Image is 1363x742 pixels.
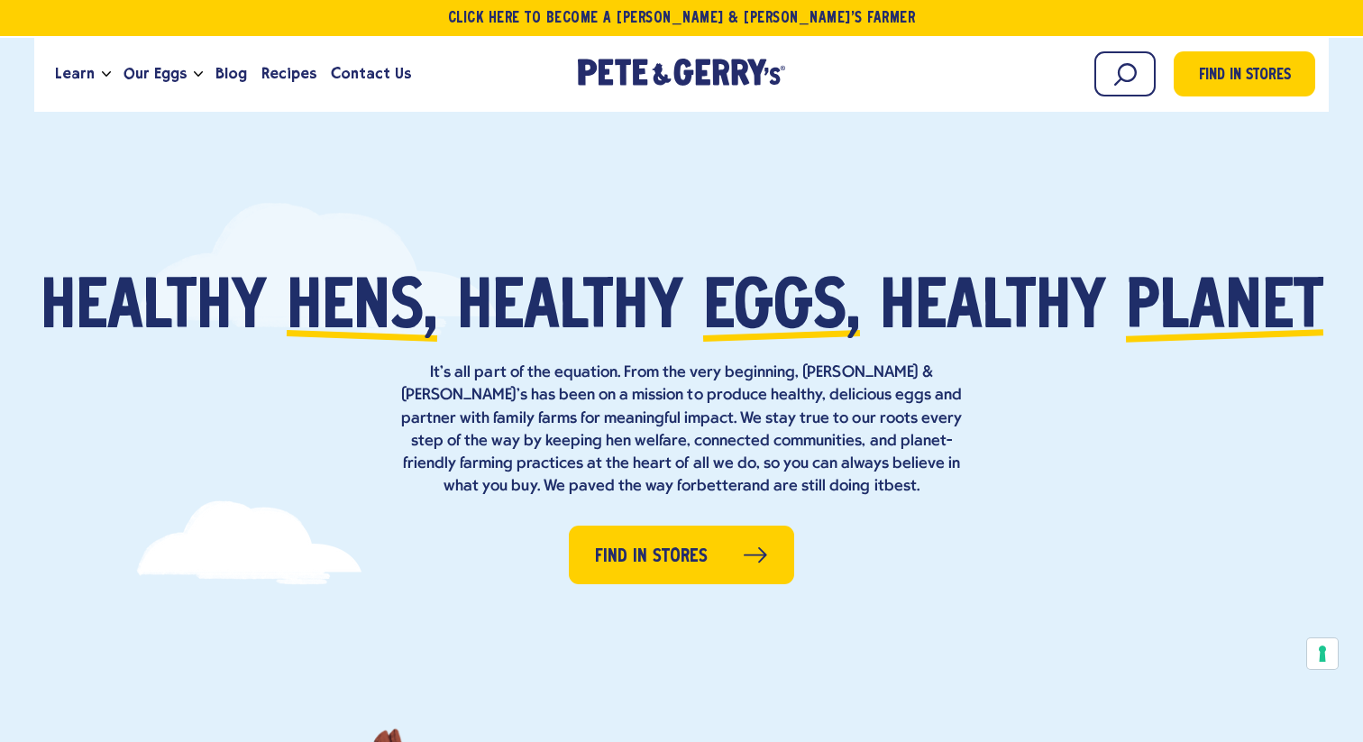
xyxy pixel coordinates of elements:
span: healthy [457,276,683,344]
a: Find in Stores [1174,51,1315,96]
span: Blog [215,62,247,85]
a: Our Eggs [116,50,194,98]
span: Recipes [261,62,316,85]
span: Healthy [41,276,267,344]
p: It’s all part of the equation. From the very beginning, [PERSON_NAME] & [PERSON_NAME]’s has been ... [393,362,970,498]
a: Blog [208,50,254,98]
a: Recipes [254,50,324,98]
span: Our Eggs [123,62,187,85]
span: Find in Stores [595,543,708,571]
span: eggs, [703,276,860,344]
span: Contact Us [331,62,411,85]
strong: best [884,478,917,495]
a: Find in Stores [569,526,794,584]
span: Find in Stores [1199,64,1291,88]
input: Search [1094,51,1156,96]
span: healthy [880,276,1106,344]
strong: better [697,478,743,495]
span: hens, [287,276,437,344]
a: Contact Us [324,50,418,98]
span: planet [1126,276,1323,344]
a: Learn [48,50,102,98]
button: Your consent preferences for tracking technologies [1307,638,1338,669]
button: Open the dropdown menu for Learn [102,71,111,78]
button: Open the dropdown menu for Our Eggs [194,71,203,78]
span: Learn [55,62,95,85]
